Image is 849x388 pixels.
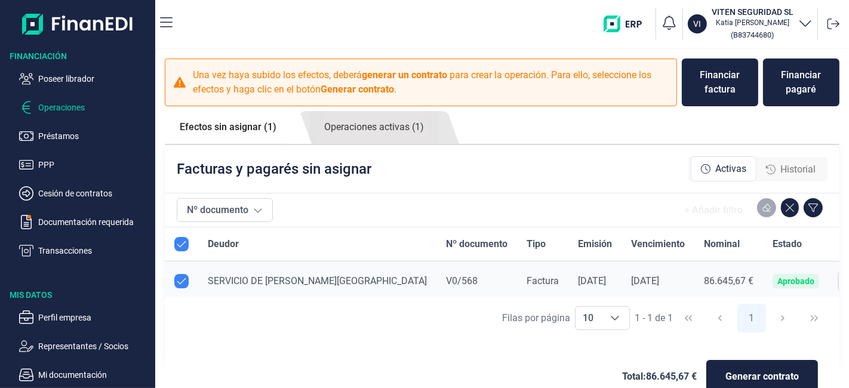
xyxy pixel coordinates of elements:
p: Cesión de contratos [38,186,150,201]
div: Financiar factura [691,68,749,97]
span: Nº documento [446,237,507,251]
b: generar un contrato [362,69,447,81]
button: Last Page [800,304,829,332]
p: Préstamos [38,129,150,143]
button: Préstamos [19,129,150,143]
button: VIVITEN SEGURIDAD SLKatia [PERSON_NAME](B83744680) [688,6,813,42]
button: Representantes / Socios [19,339,150,353]
button: Page 1 [737,304,766,332]
p: Documentación requerida [38,215,150,229]
p: PPP [38,158,150,172]
span: Generar contrato [725,369,799,384]
span: V0/568 [446,275,478,287]
span: 10 [576,307,601,330]
div: Choose [601,307,629,330]
b: Generar contrato [321,84,394,95]
button: Cesión de contratos [19,186,150,201]
span: Historial [780,162,816,177]
button: Nº documento [177,198,273,222]
p: Perfil empresa [38,310,150,325]
span: Tipo [527,237,546,251]
div: Filas por página [502,311,570,325]
div: All items selected [174,237,189,251]
span: Activas [715,162,746,176]
p: Facturas y pagarés sin asignar [177,159,371,178]
button: Perfil empresa [19,310,150,325]
span: Estado [773,237,802,251]
span: Nominal [704,237,740,251]
button: Previous Page [706,304,734,332]
p: Katia [PERSON_NAME] [712,18,793,27]
img: Logo de aplicación [22,10,134,38]
p: Operaciones [38,100,150,115]
span: Vencimiento [631,237,685,251]
span: SERVICIO DE [PERSON_NAME][GEOGRAPHIC_DATA] [208,275,427,287]
div: [DATE] [578,275,612,287]
button: Transacciones [19,244,150,258]
button: Financiar pagaré [763,58,839,106]
div: [DATE] [631,275,685,287]
a: Operaciones activas (1) [309,111,439,144]
p: Una vez haya subido los efectos, deberá para crear la operación. Para ello, seleccione los efecto... [193,68,669,97]
img: erp [604,16,651,32]
div: Activas [691,156,756,181]
button: Financiar factura [682,58,758,106]
small: Copiar cif [731,30,774,39]
span: Deudor [208,237,239,251]
span: Emisión [578,237,612,251]
button: First Page [674,304,703,332]
h3: VITEN SEGURIDAD SL [712,6,793,18]
div: 86.645,67 € [704,275,753,287]
span: 1 - 1 de 1 [635,313,673,323]
button: Poseer librador [19,72,150,86]
button: Mi documentación [19,368,150,382]
div: Financiar pagaré [773,68,830,97]
p: VI [694,18,702,30]
p: Poseer librador [38,72,150,86]
p: Mi documentación [38,368,150,382]
button: PPP [19,158,150,172]
div: Historial [756,158,825,181]
a: Efectos sin asignar (1) [165,111,291,143]
span: Factura [527,275,559,287]
button: Documentación requerida [19,215,150,229]
p: Transacciones [38,244,150,258]
span: Total: 86.645,67 € [622,369,697,384]
button: Next Page [768,304,797,332]
div: Aprobado [777,276,814,286]
button: Operaciones [19,100,150,115]
p: Representantes / Socios [38,339,150,353]
div: Row Unselected null [174,274,189,288]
